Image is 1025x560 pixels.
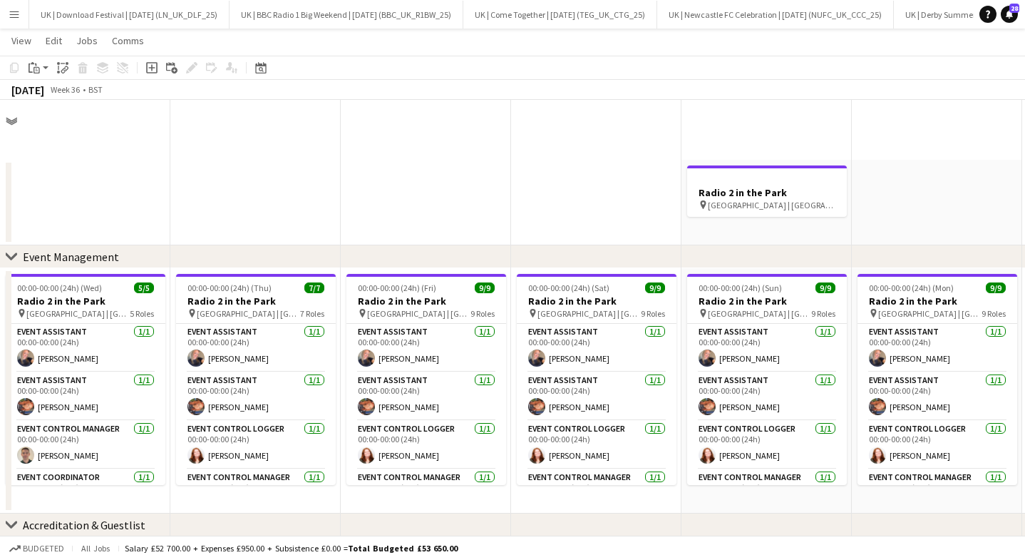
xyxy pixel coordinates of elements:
div: BST [88,84,103,95]
span: 9 Roles [982,308,1006,319]
div: Event Management [23,250,119,264]
app-card-role: Event Control Logger1/100:00-00:00 (24h)[PERSON_NAME] [176,421,336,469]
app-card-role: Event Assistant1/100:00-00:00 (24h)[PERSON_NAME] [687,372,847,421]
a: Jobs [71,31,103,50]
app-card-role: Event Control Logger1/100:00-00:00 (24h)[PERSON_NAME] [517,421,676,469]
app-job-card: 00:00-00:00 (24h) (Fri)9/9Radio 2 in the Park [GEOGRAPHIC_DATA] | [GEOGRAPHIC_DATA], [GEOGRAPHIC_... [346,274,506,485]
span: 9/9 [475,282,495,293]
button: Budgeted [7,541,66,556]
app-card-role: Event Assistant1/100:00-00:00 (24h)[PERSON_NAME] [857,324,1017,372]
span: [GEOGRAPHIC_DATA] | [GEOGRAPHIC_DATA], [GEOGRAPHIC_DATA] [708,308,811,319]
span: [GEOGRAPHIC_DATA] | [GEOGRAPHIC_DATA], [GEOGRAPHIC_DATA] [878,308,982,319]
app-card-role: Event Assistant1/100:00-00:00 (24h)[PERSON_NAME] [517,372,676,421]
span: 7 Roles [300,308,324,319]
span: Jobs [76,34,98,47]
span: 00:00-00:00 (24h) (Wed) [17,282,102,293]
span: [GEOGRAPHIC_DATA] | [GEOGRAPHIC_DATA], [GEOGRAPHIC_DATA] [537,308,641,319]
app-card-role: Event Assistant1/100:00-00:00 (24h)[PERSON_NAME] [346,324,506,372]
h3: Radio 2 in the Park [517,295,676,307]
app-job-card: 00:00-00:00 (24h) (Sun)9/9Radio 2 in the Park [GEOGRAPHIC_DATA] | [GEOGRAPHIC_DATA], [GEOGRAPHIC_... [687,274,847,485]
span: Comms [112,34,144,47]
span: Week 36 [47,84,83,95]
span: 9 Roles [641,308,665,319]
span: [GEOGRAPHIC_DATA] | [GEOGRAPHIC_DATA], [GEOGRAPHIC_DATA] [26,308,130,319]
div: [DATE] [11,83,44,97]
app-card-role: Event Control Manager1/100:00-00:00 (24h) [687,469,847,518]
app-card-role: Event Control Manager1/100:00-00:00 (24h) [346,469,506,518]
app-card-role: Event Assistant1/100:00-00:00 (24h)[PERSON_NAME] [6,372,165,421]
h3: Radio 2 in the Park [6,295,165,307]
button: UK | Come Together | [DATE] (TEG_UK_CTG_25) [463,1,657,29]
h3: Radio 2 in the Park [176,295,336,307]
app-job-card: 00:00-00:00 (24h) (Mon)9/9Radio 2 in the Park [GEOGRAPHIC_DATA] | [GEOGRAPHIC_DATA], [GEOGRAPHIC_... [857,274,1017,485]
app-job-card: 00:00-00:00 (24h) (Sat)9/9Radio 2 in the Park [GEOGRAPHIC_DATA] | [GEOGRAPHIC_DATA], [GEOGRAPHIC_... [517,274,676,485]
span: 5 Roles [130,308,154,319]
a: Edit [40,31,68,50]
app-card-role: Event Control Logger1/100:00-00:00 (24h)[PERSON_NAME] [346,421,506,469]
span: 00:00-00:00 (24h) (Sat) [528,282,609,293]
app-card-role: Event Assistant1/100:00-00:00 (24h)[PERSON_NAME] [517,324,676,372]
h3: Radio 2 in the Park [346,295,506,307]
span: View [11,34,31,47]
app-job-card: 00:00-00:00 (24h) (Thu)7/7Radio 2 in the Park [GEOGRAPHIC_DATA] | [GEOGRAPHIC_DATA], [GEOGRAPHIC_... [176,274,336,485]
h3: Radio 2 in the Park [687,186,847,199]
app-card-role: Event Control Logger1/100:00-00:00 (24h)[PERSON_NAME] [857,421,1017,469]
span: Budgeted [23,544,64,554]
div: Salary £52 700.00 + Expenses £950.00 + Subsistence £0.00 = [125,543,458,554]
span: [GEOGRAPHIC_DATA] | [GEOGRAPHIC_DATA], [GEOGRAPHIC_DATA] [708,200,835,210]
span: 9/9 [815,282,835,293]
span: Edit [46,34,62,47]
span: 00:00-00:00 (24h) (Thu) [187,282,272,293]
span: 7/7 [304,282,324,293]
app-card-role: Event Assistant1/100:00-00:00 (24h)[PERSON_NAME] [346,372,506,421]
a: View [6,31,37,50]
span: 9 Roles [811,308,835,319]
span: 00:00-00:00 (24h) (Sun) [699,282,782,293]
div: Accreditation & Guestlist [23,518,145,532]
span: 28 [1009,4,1019,13]
app-card-role: Event Control Manager1/100:00-00:00 (24h) [857,469,1017,518]
span: 5/5 [134,282,154,293]
a: 28 [1001,6,1018,23]
app-card-role: Event Control Manager1/100:00-00:00 (24h)[PERSON_NAME] [6,421,165,469]
span: 9/9 [986,282,1006,293]
span: 00:00-00:00 (24h) (Fri) [358,282,436,293]
app-job-card: Radio 2 in the Park [GEOGRAPHIC_DATA] | [GEOGRAPHIC_DATA], [GEOGRAPHIC_DATA] [687,166,847,217]
span: 00:00-00:00 (24h) (Mon) [869,282,954,293]
app-card-role: Event Control Manager1/100:00-00:00 (24h) [176,469,336,518]
button: UK | Newcastle FC Celebration | [DATE] (NUFC_UK_CCC_25) [657,1,894,29]
app-card-role: Event Assistant1/100:00-00:00 (24h)[PERSON_NAME] [6,324,165,372]
span: [GEOGRAPHIC_DATA] | [GEOGRAPHIC_DATA], [GEOGRAPHIC_DATA] [197,308,300,319]
a: Comms [106,31,150,50]
app-card-role: Event Assistant1/100:00-00:00 (24h)[PERSON_NAME] [176,372,336,421]
app-card-role: Event Assistant1/100:00-00:00 (24h)[PERSON_NAME] [176,324,336,372]
app-card-role: Event Assistant1/100:00-00:00 (24h)[PERSON_NAME] [687,324,847,372]
span: All jobs [78,543,113,554]
app-card-role: Event Assistant1/100:00-00:00 (24h)[PERSON_NAME] [857,372,1017,421]
app-card-role: Event Control Manager1/100:00-00:00 (24h) [517,469,676,518]
h3: Radio 2 in the Park [687,295,847,307]
app-job-card: 00:00-00:00 (24h) (Wed)5/5Radio 2 in the Park [GEOGRAPHIC_DATA] | [GEOGRAPHIC_DATA], [GEOGRAPHIC_... [6,274,165,485]
button: UK | BBC Radio 1 Big Weekend | [DATE] (BBC_UK_R1BW_25) [230,1,463,29]
app-card-role: Event Coordinator1/100:00-00:00 (24h) [6,469,165,518]
app-card-role: Event Control Logger1/100:00-00:00 (24h)[PERSON_NAME] [687,421,847,469]
h3: Radio 2 in the Park [857,295,1017,307]
button: UK | Download Festival | [DATE] (LN_UK_DLF_25) [29,1,230,29]
span: 9 Roles [470,308,495,319]
span: Total Budgeted £53 650.00 [348,543,458,554]
span: [GEOGRAPHIC_DATA] | [GEOGRAPHIC_DATA], [GEOGRAPHIC_DATA] [367,308,470,319]
span: 9/9 [645,282,665,293]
